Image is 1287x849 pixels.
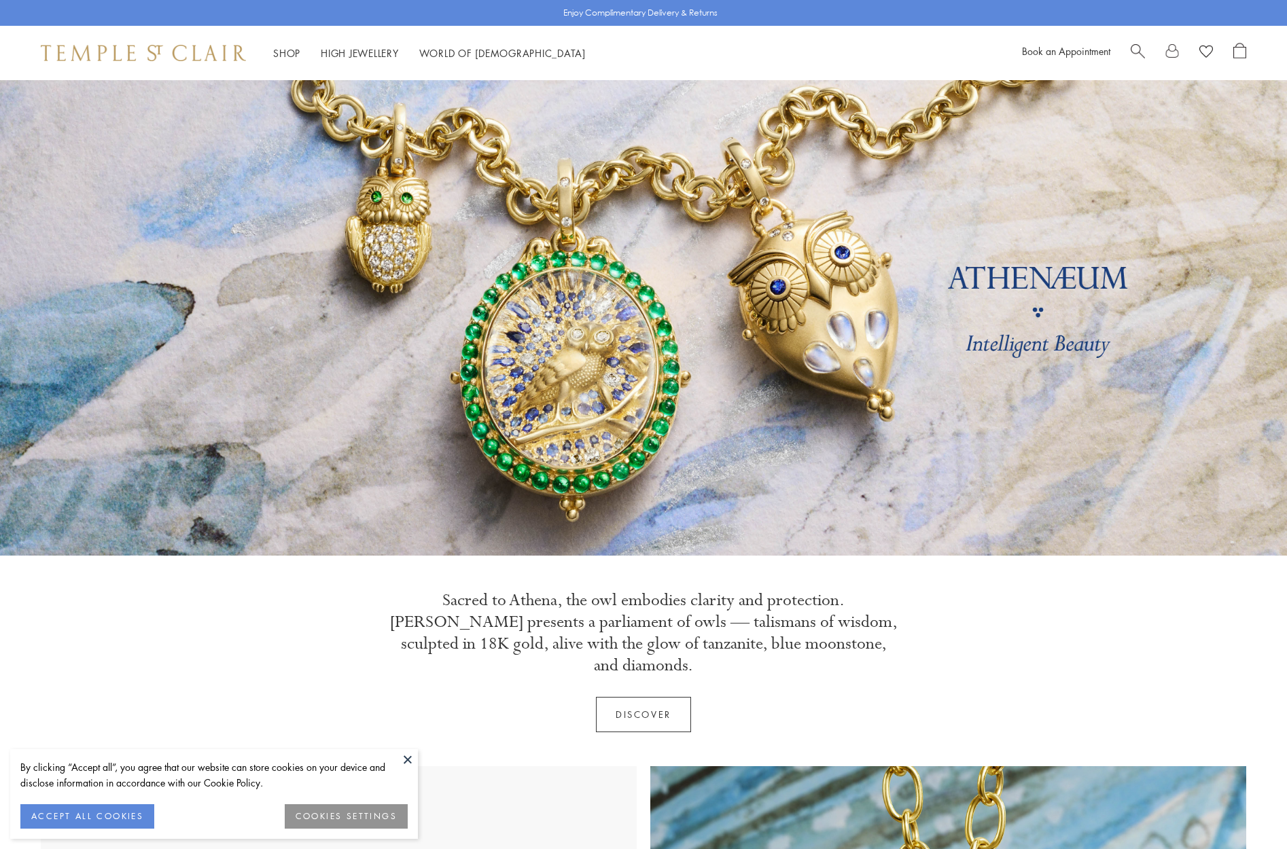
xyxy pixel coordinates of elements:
[41,45,246,61] img: Temple St. Clair
[1022,44,1110,58] a: Book an Appointment
[285,804,408,829] button: COOKIES SETTINGS
[1233,43,1246,63] a: Open Shopping Bag
[389,590,898,676] p: Sacred to Athena, the owl embodies clarity and protection. [PERSON_NAME] presents a parliament of...
[20,759,408,791] div: By clicking “Accept all”, you agree that our website can store cookies on your device and disclos...
[321,46,399,60] a: High JewelleryHigh Jewellery
[273,46,300,60] a: ShopShop
[1131,43,1145,63] a: Search
[20,804,154,829] button: ACCEPT ALL COOKIES
[419,46,586,60] a: World of [DEMOGRAPHIC_DATA]World of [DEMOGRAPHIC_DATA]
[1199,43,1213,63] a: View Wishlist
[563,6,718,20] p: Enjoy Complimentary Delivery & Returns
[596,697,691,732] a: Discover
[273,45,586,62] nav: Main navigation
